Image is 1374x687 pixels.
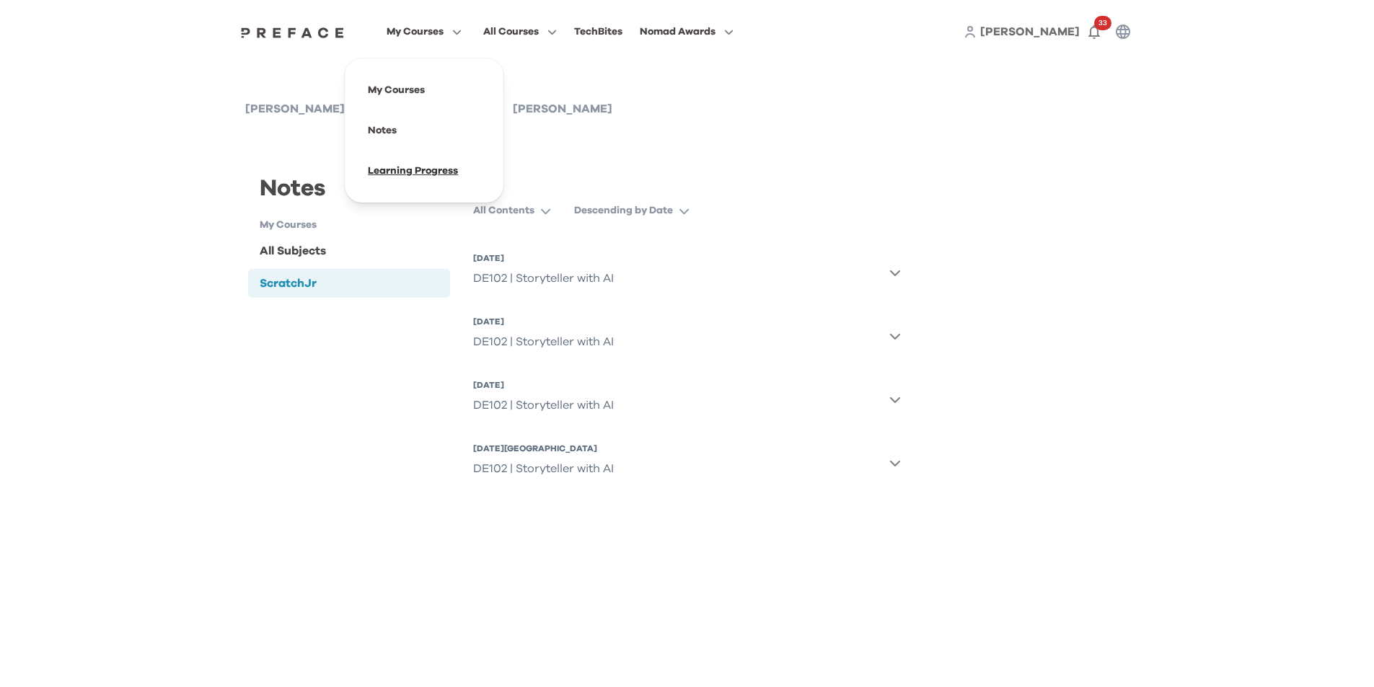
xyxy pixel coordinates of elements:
[260,275,317,292] div: ScratchJr
[473,316,614,327] div: [DATE]
[473,203,534,218] p: All Contents
[473,198,563,223] button: All Contents
[368,166,458,176] a: Learning Progress
[473,247,901,298] button: [DATE]DE102 | Storyteller with AI
[980,26,1080,37] span: [PERSON_NAME]
[1094,16,1111,30] span: 33
[245,103,361,115] span: [PERSON_NAME] Lo
[473,391,614,420] div: DE102 | Storyteller with AI
[368,125,397,136] a: Notes
[473,437,901,489] button: [DATE][GEOGRAPHIC_DATA]DE102 | Storyteller with AI
[382,22,466,41] button: My Courses
[513,103,612,115] span: [PERSON_NAME]
[237,27,348,38] img: Preface Logo
[473,264,614,293] div: DE102 | Storyteller with AI
[248,172,451,218] div: Notes
[473,379,614,391] div: [DATE]
[473,373,901,425] button: [DATE]DE102 | Storyteller with AI
[237,26,348,37] a: Preface Logo
[1080,17,1109,46] button: 33
[635,22,738,41] button: Nomad Awards
[473,443,614,454] div: [DATE][GEOGRAPHIC_DATA]
[260,242,326,260] div: All Subjects
[368,85,425,95] a: My Courses
[574,198,701,223] button: Descending by Date
[473,454,614,483] div: DE102 | Storyteller with AI
[980,23,1080,40] a: [PERSON_NAME]
[473,252,614,264] div: [DATE]
[640,23,715,40] span: Nomad Awards
[473,327,614,356] div: DE102 | Storyteller with AI
[574,203,673,218] p: Descending by Date
[387,23,444,40] span: My Courses
[473,310,901,362] button: [DATE]DE102 | Storyteller with AI
[260,218,451,233] h1: My Courses
[479,22,561,41] button: All Courses
[574,23,622,40] div: TechBites
[483,23,539,40] span: All Courses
